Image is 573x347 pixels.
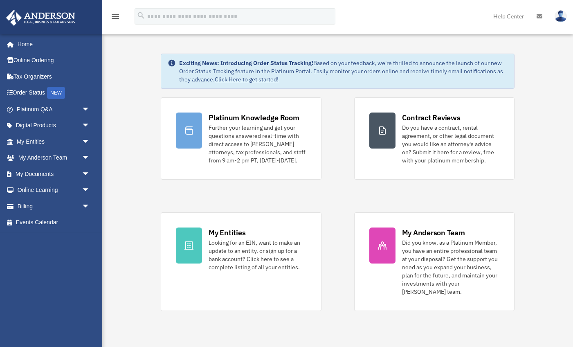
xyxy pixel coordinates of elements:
[6,166,102,182] a: My Documentsarrow_drop_down
[402,239,499,296] div: Did you know, as a Platinum Member, you have an entire professional team at your disposal? Get th...
[354,97,515,180] a: Contract Reviews Do you have a contract, rental agreement, or other legal document you would like...
[402,228,465,238] div: My Anderson Team
[6,68,102,85] a: Tax Organizers
[6,214,102,231] a: Events Calendar
[110,14,120,21] a: menu
[209,228,245,238] div: My Entities
[209,239,306,271] div: Looking for an EIN, want to make an update to an entity, or sign up for a bank account? Click her...
[82,150,98,167] span: arrow_drop_down
[6,36,98,52] a: Home
[82,198,98,215] span: arrow_drop_down
[6,52,102,69] a: Online Ordering
[47,87,65,99] div: NEW
[110,11,120,21] i: menu
[82,182,98,199] span: arrow_drop_down
[6,101,102,117] a: Platinum Q&Aarrow_drop_down
[6,85,102,101] a: Order StatusNEW
[82,133,98,150] span: arrow_drop_down
[209,124,306,164] div: Further your learning and get your questions answered real-time with direct access to [PERSON_NAM...
[82,101,98,118] span: arrow_drop_down
[354,212,515,311] a: My Anderson Team Did you know, as a Platinum Member, you have an entire professional team at your...
[6,198,102,214] a: Billingarrow_drop_down
[179,59,508,83] div: Based on your feedback, we're thrilled to announce the launch of our new Order Status Tracking fe...
[82,117,98,134] span: arrow_drop_down
[209,113,299,123] div: Platinum Knowledge Room
[137,11,146,20] i: search
[6,182,102,198] a: Online Learningarrow_drop_down
[555,10,567,22] img: User Pic
[6,150,102,166] a: My Anderson Teamarrow_drop_down
[6,133,102,150] a: My Entitiesarrow_drop_down
[161,97,321,180] a: Platinum Knowledge Room Further your learning and get your questions answered real-time with dire...
[402,124,499,164] div: Do you have a contract, rental agreement, or other legal document you would like an attorney's ad...
[402,113,461,123] div: Contract Reviews
[179,59,313,67] strong: Exciting News: Introducing Order Status Tracking!
[215,76,279,83] a: Click Here to get started!
[161,212,321,311] a: My Entities Looking for an EIN, want to make an update to an entity, or sign up for a bank accoun...
[82,166,98,183] span: arrow_drop_down
[4,10,78,26] img: Anderson Advisors Platinum Portal
[6,117,102,134] a: Digital Productsarrow_drop_down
